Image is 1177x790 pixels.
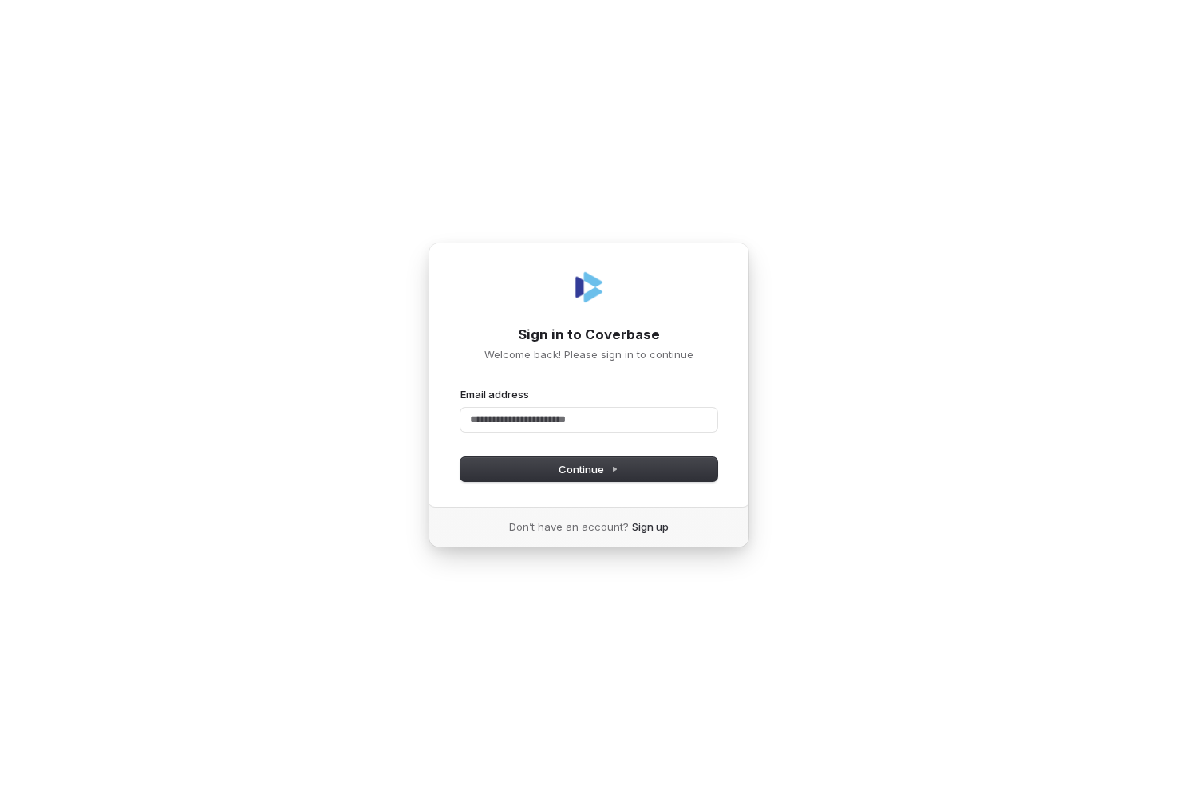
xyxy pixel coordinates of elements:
span: Continue [559,462,618,476]
img: Coverbase [570,268,608,306]
p: Welcome back! Please sign in to continue [460,347,717,361]
a: Sign up [632,519,669,534]
button: Continue [460,457,717,481]
label: Email address [460,387,529,401]
h1: Sign in to Coverbase [460,326,717,345]
span: Don’t have an account? [509,519,629,534]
